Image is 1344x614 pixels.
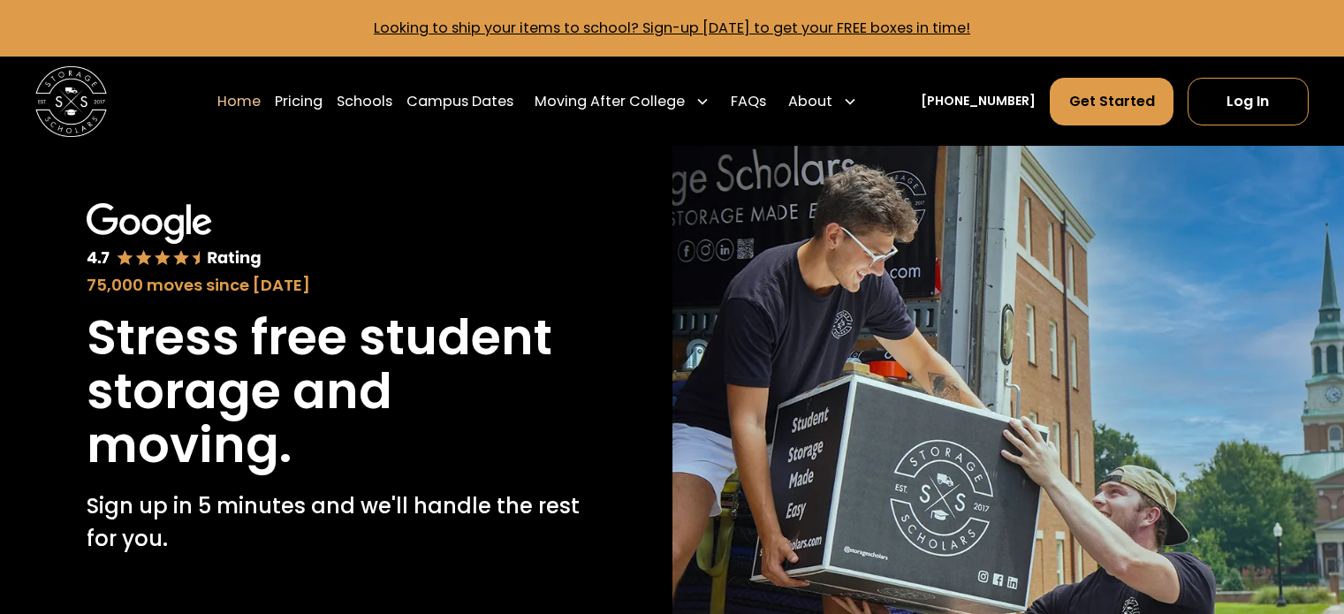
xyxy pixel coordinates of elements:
a: Pricing [275,77,323,126]
div: Moving After College [528,77,717,126]
a: Looking to ship your items to school? Sign-up [DATE] to get your FREE boxes in time! [374,18,970,38]
a: home [35,66,107,138]
div: About [788,91,832,112]
img: Google 4.7 star rating [87,203,261,270]
a: Home [217,77,261,126]
h1: Stress free student storage and moving. [87,311,585,473]
a: Log In [1188,78,1309,125]
a: [PHONE_NUMBER] [921,92,1036,110]
div: About [781,77,864,126]
a: Campus Dates [406,77,513,126]
a: Schools [337,77,392,126]
img: Storage Scholars main logo [35,66,107,138]
a: Get Started [1050,78,1173,125]
p: Sign up in 5 minutes and we'll handle the rest for you. [87,490,585,555]
a: FAQs [731,77,766,126]
div: Moving After College [535,91,685,112]
div: 75,000 moves since [DATE] [87,273,585,297]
